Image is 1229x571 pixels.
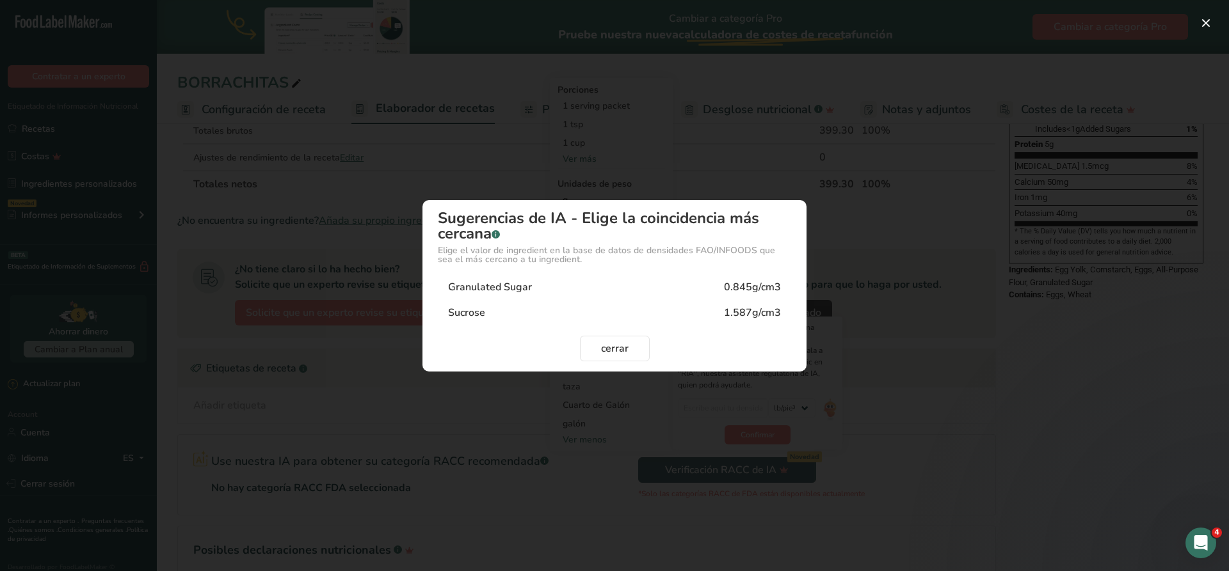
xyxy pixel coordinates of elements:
[724,279,781,295] div: 0.845g/cm3
[580,336,650,361] button: cerrar
[724,305,781,320] div: 1.587g/cm3
[448,279,532,295] div: Granulated Sugar
[601,341,629,356] span: cerrar
[1212,528,1222,538] span: 4
[448,305,485,320] div: Sucrose
[1185,528,1216,558] iframe: Intercom live chat
[438,246,791,264] div: Elige el valor de ingredient en la base de datos de densidades FAO/INFOODS que sea el más cercano...
[438,210,791,241] div: Sugerencias de IA - Elige la coincidencia más cercana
